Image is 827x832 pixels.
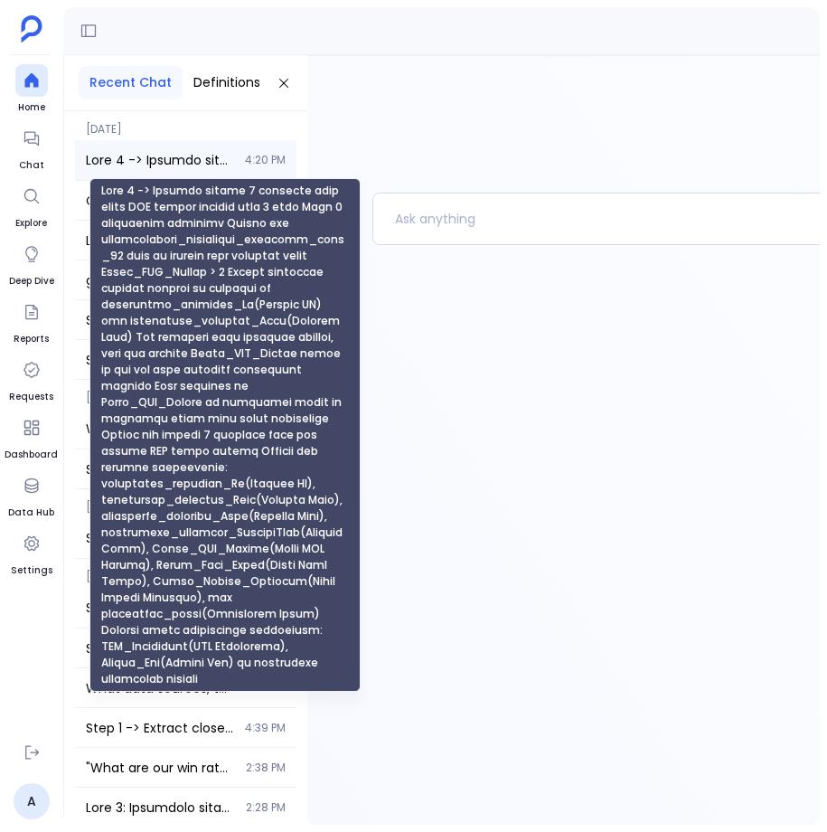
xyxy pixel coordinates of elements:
[15,64,48,115] a: Home
[246,761,286,775] span: 2:38 PM
[183,66,271,99] button: Definitions
[21,15,42,43] img: petavue logo
[89,178,361,692] div: Lore 4 -> Ipsumdo sitame 7 consecte adip elits DOE tempor incidid utla 3 etdo Magn 0 aliquaenim a...
[75,380,296,405] span: [DATE]
[5,448,58,462] span: Dashboard
[9,354,53,404] a: Requests
[86,151,234,169] span: Step 1 -> Extract bottom 5 accounts with least CTA clicks greater than 0 from Step 4 touchpoint a...
[245,721,286,735] span: 4:39 PM
[15,158,48,173] span: Chat
[75,559,296,584] span: [DATE]
[14,296,49,346] a: Reports
[8,506,54,520] span: Data Hub
[14,332,49,346] span: Reports
[245,153,286,167] span: 4:20 PM
[14,783,50,819] a: A
[15,122,48,173] a: Chat
[86,799,235,817] span: Step 2: Calculate sales cycle lengths across different opportunity types and stages using opportu...
[86,759,235,777] span: "What are our win rates and sales cycle lengths across different opportunity types and stages?
[75,111,296,137] span: [DATE]
[246,800,286,815] span: 2:28 PM
[86,719,234,737] span: Step 1 -> Extract closed won opportunities from the last 2 years using Deals closed key definitio...
[11,563,52,578] span: Settings
[8,469,54,520] a: Data Hub
[9,238,54,288] a: Deep Dive
[15,216,48,231] span: Explore
[79,66,183,99] button: Recent Chat
[5,411,58,462] a: Dashboard
[15,180,48,231] a: Explore
[9,390,53,404] span: Requests
[75,489,296,515] span: [DATE]
[15,100,48,115] span: Home
[9,274,54,288] span: Deep Dive
[11,527,52,578] a: Settings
